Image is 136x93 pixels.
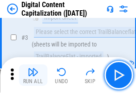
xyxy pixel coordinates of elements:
[7,4,18,14] img: Back
[21,0,103,17] div: Digital Content Capitalization ([DATE])
[76,64,104,86] button: Skip
[19,64,47,86] button: Run All
[56,67,67,77] img: Undo
[47,64,76,86] button: Undo
[111,68,126,82] img: Main button
[23,79,43,84] div: Run All
[34,51,103,62] div: TrailBalanceFlat - imported
[28,67,38,77] img: Run All
[107,5,114,13] img: Support
[55,79,68,84] div: Undo
[118,4,129,14] img: Settings menu
[42,13,78,23] div: Import Sheet
[21,34,28,41] span: # 3
[85,79,96,84] div: Skip
[85,67,95,77] img: Skip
